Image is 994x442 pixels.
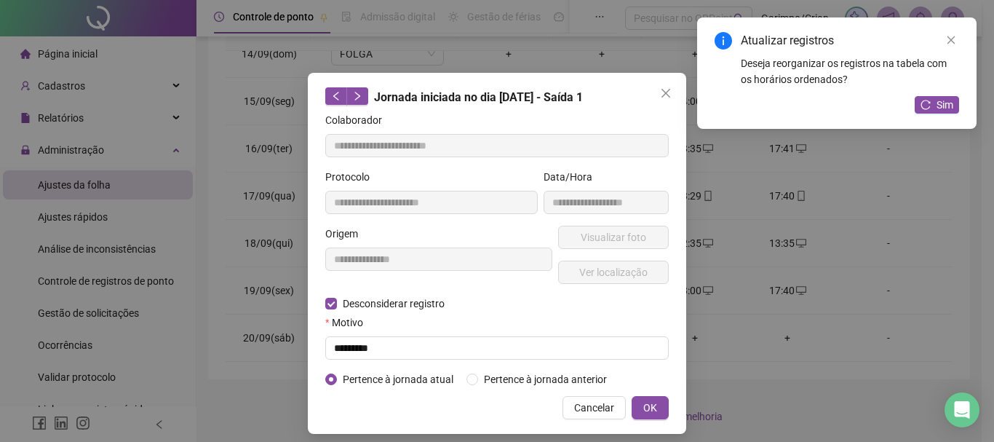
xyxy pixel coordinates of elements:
label: Data/Hora [544,169,602,185]
div: Jornada iniciada no dia [DATE] - Saída 1 [325,87,669,106]
label: Motivo [325,315,373,331]
span: Desconsiderar registro [337,296,450,312]
label: Colaborador [325,112,391,128]
div: Deseja reorganizar os registros na tabela com os horários ordenados? [741,55,959,87]
button: OK [632,396,669,419]
button: Ver localização [558,261,669,284]
span: Cancelar [574,400,614,416]
span: close [946,35,956,45]
label: Origem [325,226,367,242]
button: Visualizar foto [558,226,669,249]
button: Sim [915,96,959,114]
span: left [331,91,341,101]
button: Cancelar [562,396,626,419]
span: right [352,91,362,101]
button: left [325,87,347,105]
span: close [660,87,672,99]
span: Pertence à jornada anterior [478,371,613,387]
label: Protocolo [325,169,379,185]
a: Close [943,32,959,48]
button: right [346,87,368,105]
button: Close [654,82,677,105]
span: OK [643,400,657,416]
span: reload [921,100,931,110]
span: info-circle [715,32,732,50]
div: Open Intercom Messenger [945,392,979,427]
div: Atualizar registros [741,32,959,50]
span: Pertence à jornada atual [337,371,459,387]
span: Sim [937,97,953,113]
